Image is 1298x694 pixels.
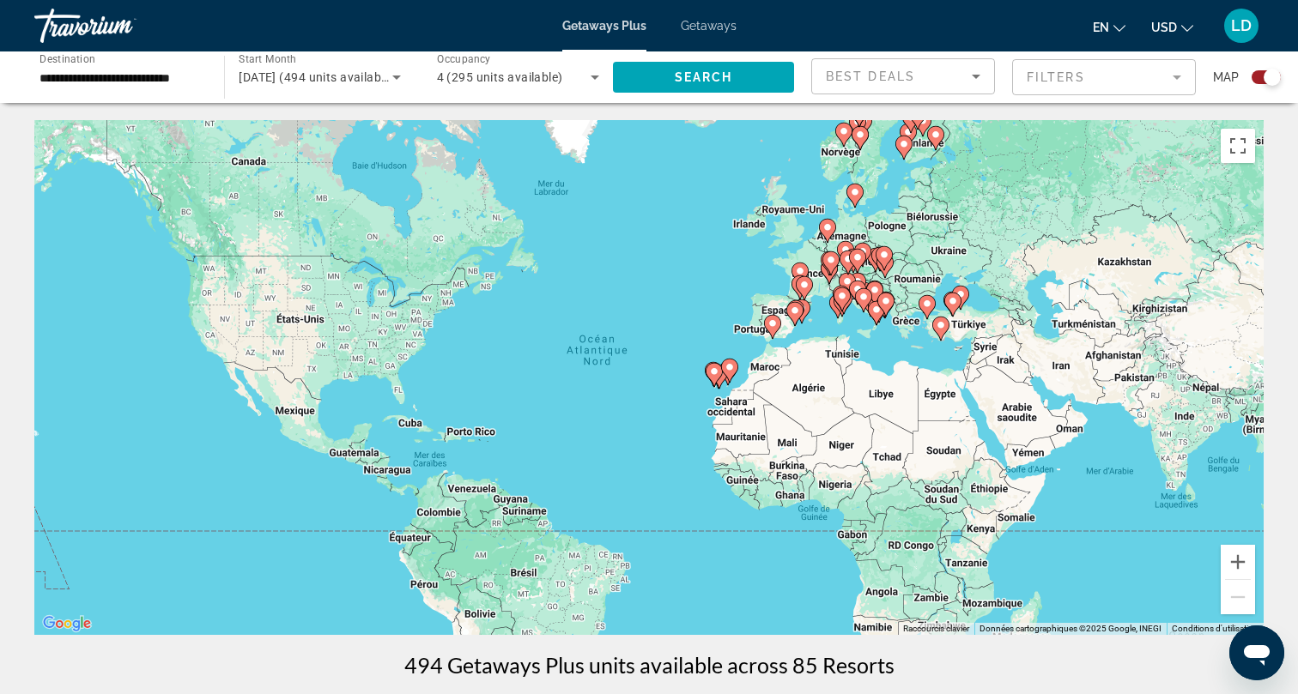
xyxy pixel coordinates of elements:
[1012,58,1196,96] button: Filter
[1093,21,1109,34] span: en
[239,53,296,65] span: Start Month
[1229,625,1284,680] iframe: Bouton de lancement de la fenêtre de messagerie
[404,652,895,678] h1: 494 Getaways Plus units available across 85 Resorts
[1221,129,1255,163] button: Passer en plein écran
[903,623,969,635] button: Raccourcis clavier
[826,69,915,83] span: Best Deals
[681,19,737,33] a: Getaways
[1093,15,1125,39] button: Change language
[239,70,395,84] span: [DATE] (494 units available)
[1151,15,1193,39] button: Change currency
[437,70,563,84] span: 4 (295 units available)
[826,66,980,87] mat-select: Sort by
[437,53,491,65] span: Occupancy
[1172,624,1259,633] a: Conditions d'utilisation (s'ouvre dans un nouvel onglet)
[1231,17,1252,34] span: LD
[980,624,1162,633] span: Données cartographiques ©2025 Google, INEGI
[675,70,733,84] span: Search
[1221,545,1255,579] button: Zoom avant
[39,52,95,64] span: Destination
[39,613,95,635] a: Ouvrir cette zone dans Google Maps (dans une nouvelle fenêtre)
[1151,21,1177,34] span: USD
[1219,8,1264,44] button: User Menu
[1221,580,1255,614] button: Zoom arrière
[34,3,206,48] a: Travorium
[39,613,95,635] img: Google
[562,19,646,33] a: Getaways Plus
[613,62,794,93] button: Search
[1213,65,1239,89] span: Map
